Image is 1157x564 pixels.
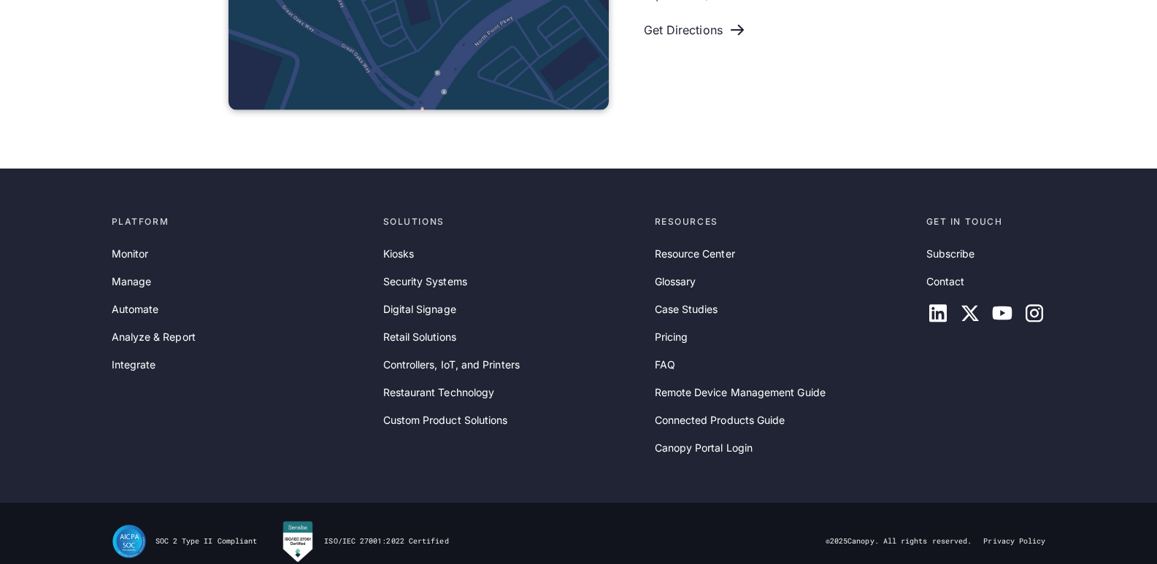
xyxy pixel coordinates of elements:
[655,215,915,228] div: Resources
[655,412,785,428] a: Connected Products Guide
[655,246,735,262] a: Resource Center
[926,215,1046,228] div: Get in touch
[383,357,520,373] a: Controllers, IoT, and Printers
[655,329,688,345] a: Pricing
[383,412,508,428] a: Custom Product Solutions
[155,536,258,546] div: SOC 2 Type II Compliant
[926,274,965,290] a: Contact
[655,440,753,456] a: Canopy Portal Login
[112,246,149,262] a: Monitor
[655,385,826,401] a: Remote Device Management Guide
[324,536,448,546] div: ISO/IEC 27001:2022 Certified
[112,274,151,290] a: Manage
[112,524,147,559] img: SOC II Type II Compliance Certification for Canopy Remote Device Management
[383,246,414,262] a: Kiosks
[112,357,156,373] a: Integrate
[655,357,675,373] a: FAQ
[826,536,972,546] div: © Canopy. All rights reserved.
[383,274,467,290] a: Security Systems
[983,536,1045,546] a: Privacy Policy
[926,246,975,262] a: Subscribe
[830,536,847,546] span: 2025
[112,329,196,345] a: Analyze & Report
[644,15,746,45] a: Get Directions
[383,385,495,401] a: Restaurant Technology
[655,301,718,317] a: Case Studies
[655,274,696,290] a: Glossary
[383,215,643,228] div: Solutions
[644,23,723,37] div: Get Directions
[112,301,159,317] a: Automate
[383,301,456,317] a: Digital Signage
[383,329,456,345] a: Retail Solutions
[280,520,315,563] img: Canopy RMM is Sensiba Certified for ISO/IEC
[112,215,372,228] div: Platform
